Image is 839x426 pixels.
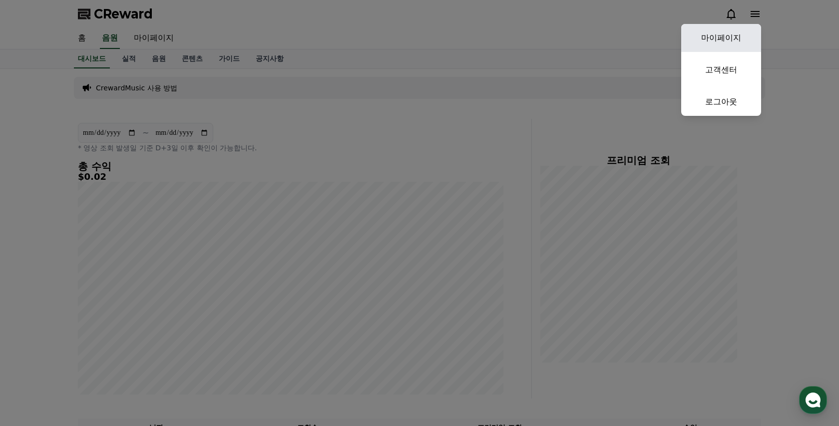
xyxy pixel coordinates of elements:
[66,317,129,342] a: 대화
[154,332,166,340] span: 설정
[681,88,761,116] a: 로그아웃
[91,332,103,340] span: 대화
[681,24,761,116] button: 마이페이지 고객센터 로그아웃
[681,24,761,52] a: 마이페이지
[31,332,37,340] span: 홈
[3,317,66,342] a: 홈
[681,56,761,84] a: 고객센터
[129,317,192,342] a: 설정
